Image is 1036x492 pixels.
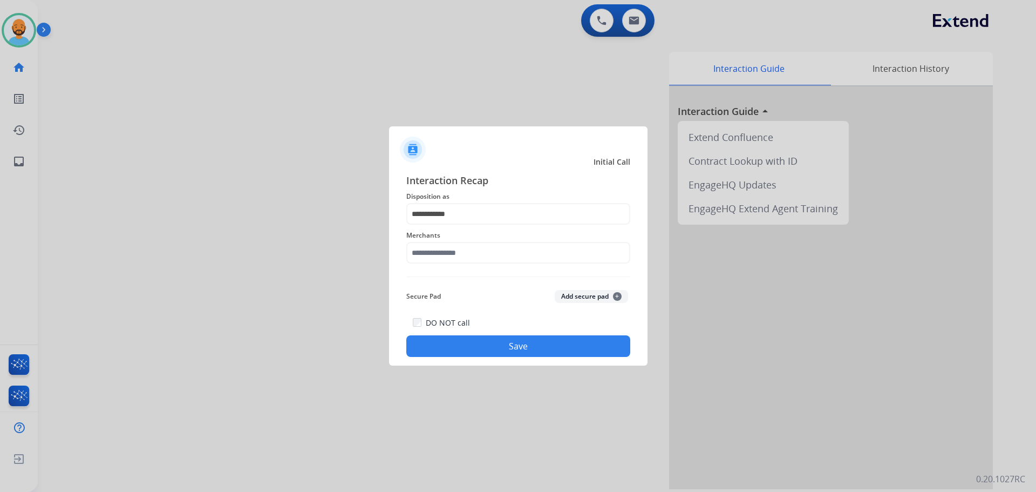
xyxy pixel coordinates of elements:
[406,290,441,303] span: Secure Pad
[406,173,630,190] span: Interaction Recap
[406,335,630,357] button: Save
[400,137,426,163] img: contactIcon
[976,473,1025,486] p: 0.20.1027RC
[426,318,470,328] label: DO NOT call
[555,290,628,303] button: Add secure pad+
[406,190,630,203] span: Disposition as
[613,292,622,301] span: +
[594,157,630,167] span: Initial Call
[406,229,630,242] span: Merchants
[406,277,630,277] img: contact-recap-line.svg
